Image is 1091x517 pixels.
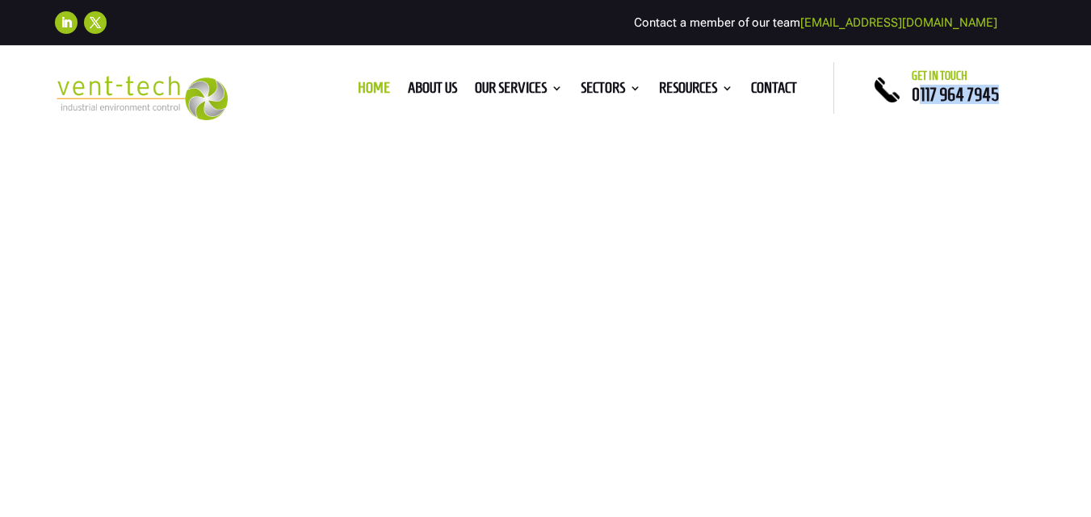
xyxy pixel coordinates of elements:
[475,82,563,100] a: Our Services
[751,82,797,100] a: Contact
[408,82,457,100] a: About us
[912,85,999,104] a: 0117 964 7945
[634,15,997,30] span: Contact a member of our team
[581,82,641,100] a: Sectors
[800,15,997,30] a: [EMAIL_ADDRESS][DOMAIN_NAME]
[912,69,967,82] span: Get in touch
[55,11,78,34] a: Follow on LinkedIn
[358,82,390,100] a: Home
[55,76,228,120] img: 2023-09-27T08_35_16.549ZVENT-TECH---Clear-background
[84,11,107,34] a: Follow on X
[659,82,733,100] a: Resources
